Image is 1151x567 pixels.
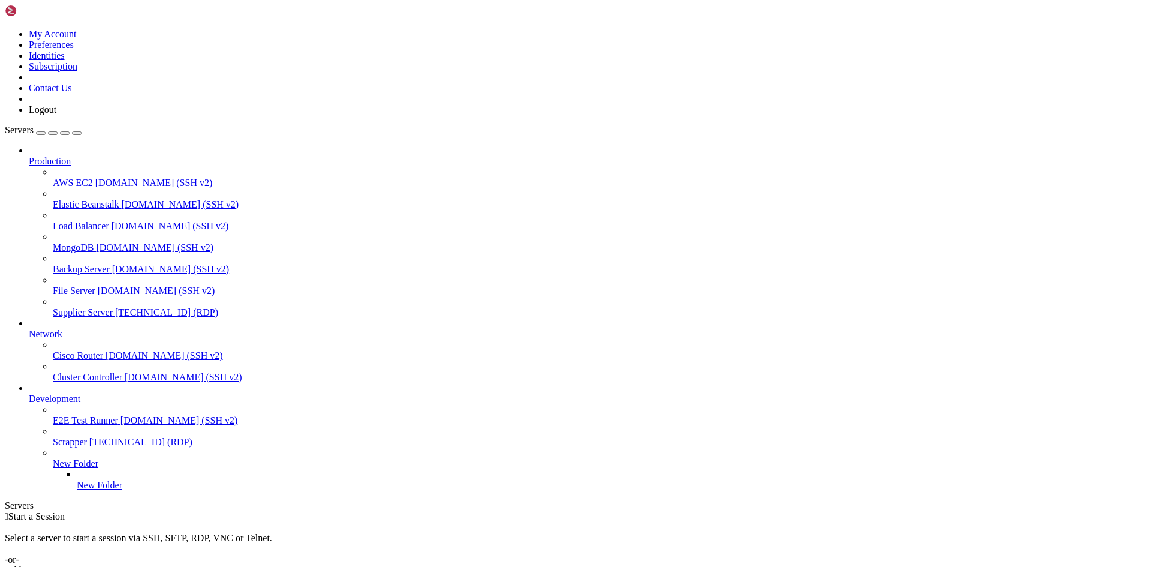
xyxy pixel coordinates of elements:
[89,437,192,447] span: [TECHNICAL_ID] (RDP)
[120,415,238,425] span: [DOMAIN_NAME] (SSH v2)
[29,61,77,71] a: Subscription
[53,458,1146,469] a: New Folder
[53,286,95,296] span: File Server
[53,264,1146,275] a: Backup Server [DOMAIN_NAME] (SSH v2)
[53,221,1146,232] a: Load Balancer [DOMAIN_NAME] (SSH v2)
[53,350,1146,361] a: Cisco Router [DOMAIN_NAME] (SSH v2)
[53,437,1146,448] a: Scrapper [TECHNICAL_ID] (RDP)
[29,318,1146,383] li: Network
[29,394,1146,404] a: Development
[122,199,239,209] span: [DOMAIN_NAME] (SSH v2)
[29,29,77,39] a: My Account
[29,156,71,166] span: Production
[53,264,110,274] span: Backup Server
[53,188,1146,210] li: Elastic Beanstalk [DOMAIN_NAME] (SSH v2)
[5,125,82,135] a: Servers
[5,511,8,521] span: 
[29,329,1146,340] a: Network
[53,307,113,317] span: Supplier Server
[53,350,103,361] span: Cisco Router
[53,178,93,188] span: AWS EC2
[96,242,213,253] span: [DOMAIN_NAME] (SSH v2)
[5,522,1146,565] div: Select a server to start a session via SSH, SFTP, RDP, VNC or Telnet. -or-
[53,253,1146,275] li: Backup Server [DOMAIN_NAME] (SSH v2)
[98,286,215,296] span: [DOMAIN_NAME] (SSH v2)
[53,296,1146,318] li: Supplier Server [TECHNICAL_ID] (RDP)
[53,275,1146,296] li: File Server [DOMAIN_NAME] (SSH v2)
[53,404,1146,426] li: E2E Test Runner [DOMAIN_NAME] (SSH v2)
[53,458,98,469] span: New Folder
[53,415,118,425] span: E2E Test Runner
[112,264,230,274] span: [DOMAIN_NAME] (SSH v2)
[29,383,1146,491] li: Development
[29,50,65,61] a: Identities
[53,372,1146,383] a: Cluster Controller [DOMAIN_NAME] (SSH v2)
[53,210,1146,232] li: Load Balancer [DOMAIN_NAME] (SSH v2)
[53,361,1146,383] li: Cluster Controller [DOMAIN_NAME] (SSH v2)
[53,221,109,231] span: Load Balancer
[29,40,74,50] a: Preferences
[53,199,1146,210] a: Elastic Beanstalk [DOMAIN_NAME] (SSH v2)
[53,307,1146,318] a: Supplier Server [TECHNICAL_ID] (RDP)
[29,83,72,93] a: Contact Us
[53,178,1146,188] a: AWS EC2 [DOMAIN_NAME] (SSH v2)
[53,415,1146,426] a: E2E Test Runner [DOMAIN_NAME] (SSH v2)
[29,156,1146,167] a: Production
[5,500,1146,511] div: Servers
[53,437,87,447] span: Scrapper
[29,394,80,404] span: Development
[77,469,1146,491] li: New Folder
[53,426,1146,448] li: Scrapper [TECHNICAL_ID] (RDP)
[77,480,122,490] span: New Folder
[53,199,119,209] span: Elastic Beanstalk
[53,242,94,253] span: MongoDB
[95,178,213,188] span: [DOMAIN_NAME] (SSH v2)
[53,232,1146,253] li: MongoDB [DOMAIN_NAME] (SSH v2)
[8,511,65,521] span: Start a Session
[106,350,223,361] span: [DOMAIN_NAME] (SSH v2)
[29,145,1146,318] li: Production
[5,5,74,17] img: Shellngn
[53,167,1146,188] li: AWS EC2 [DOMAIN_NAME] (SSH v2)
[125,372,242,382] span: [DOMAIN_NAME] (SSH v2)
[53,340,1146,361] li: Cisco Router [DOMAIN_NAME] (SSH v2)
[53,286,1146,296] a: File Server [DOMAIN_NAME] (SSH v2)
[5,125,34,135] span: Servers
[53,242,1146,253] a: MongoDB [DOMAIN_NAME] (SSH v2)
[53,372,122,382] span: Cluster Controller
[29,104,56,115] a: Logout
[115,307,218,317] span: [TECHNICAL_ID] (RDP)
[29,329,62,339] span: Network
[53,448,1146,491] li: New Folder
[112,221,229,231] span: [DOMAIN_NAME] (SSH v2)
[77,480,1146,491] a: New Folder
